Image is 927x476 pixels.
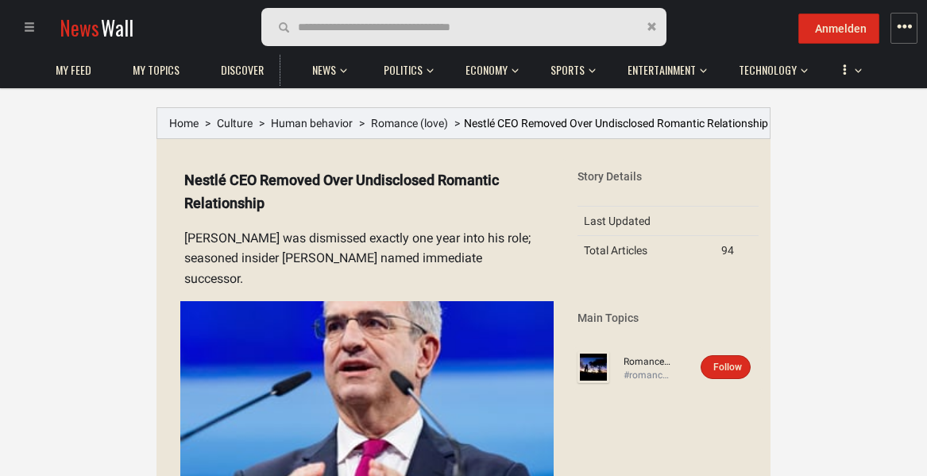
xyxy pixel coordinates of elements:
[815,22,867,35] span: Anmelden
[543,48,596,86] button: Sports
[577,168,759,184] div: Story Details
[620,55,704,86] a: Entertainment
[304,55,344,86] a: News
[628,63,696,77] span: Entertainment
[384,63,423,77] span: Politics
[376,55,431,86] a: Politics
[169,117,199,130] a: Home
[715,236,759,265] td: 94
[371,117,448,130] a: Romance (love)
[465,63,508,77] span: Economy
[620,48,707,86] button: Entertainment
[56,63,91,77] span: My Feed
[458,48,519,86] button: Economy
[101,13,133,42] span: Wall
[133,63,180,77] span: My topics
[798,14,879,44] button: Anmelden
[543,55,593,86] a: Sports
[739,63,797,77] span: Technology
[304,48,352,86] button: News
[713,362,742,373] span: Follow
[731,48,808,86] button: Technology
[577,310,759,326] div: Main Topics
[312,63,336,77] span: News
[550,63,585,77] span: Sports
[60,13,133,42] a: NewsWall
[624,355,671,369] a: Romance (love)
[221,63,264,77] span: Discover
[577,207,714,236] td: Last Updated
[731,55,805,86] a: Technology
[458,55,516,86] a: Economy
[60,13,99,42] span: News
[376,48,434,86] button: Politics
[464,117,768,130] span: Nestlé CEO Removed Over Undisclosed Romantic Relationship
[624,369,671,382] div: #romance-love
[577,351,609,383] img: Profile picture of Romance (love)
[271,117,353,130] a: Human behavior
[217,117,253,130] a: Culture
[577,236,714,265] td: Total Articles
